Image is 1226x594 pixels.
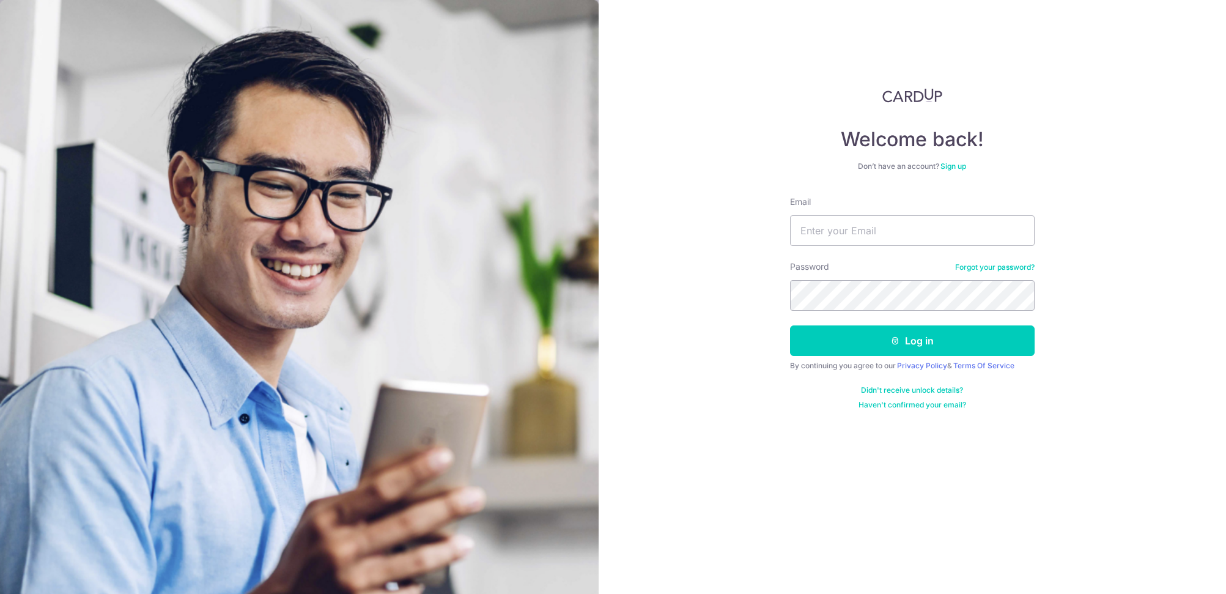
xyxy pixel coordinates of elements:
[861,385,963,395] a: Didn't receive unlock details?
[859,400,966,410] a: Haven't confirmed your email?
[940,161,966,171] a: Sign up
[790,261,829,273] label: Password
[790,215,1035,246] input: Enter your Email
[790,127,1035,152] h4: Welcome back!
[790,361,1035,371] div: By continuing you agree to our &
[953,361,1014,370] a: Terms Of Service
[882,88,942,103] img: CardUp Logo
[790,196,811,208] label: Email
[897,361,947,370] a: Privacy Policy
[790,161,1035,171] div: Don’t have an account?
[790,325,1035,356] button: Log in
[955,262,1035,272] a: Forgot your password?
